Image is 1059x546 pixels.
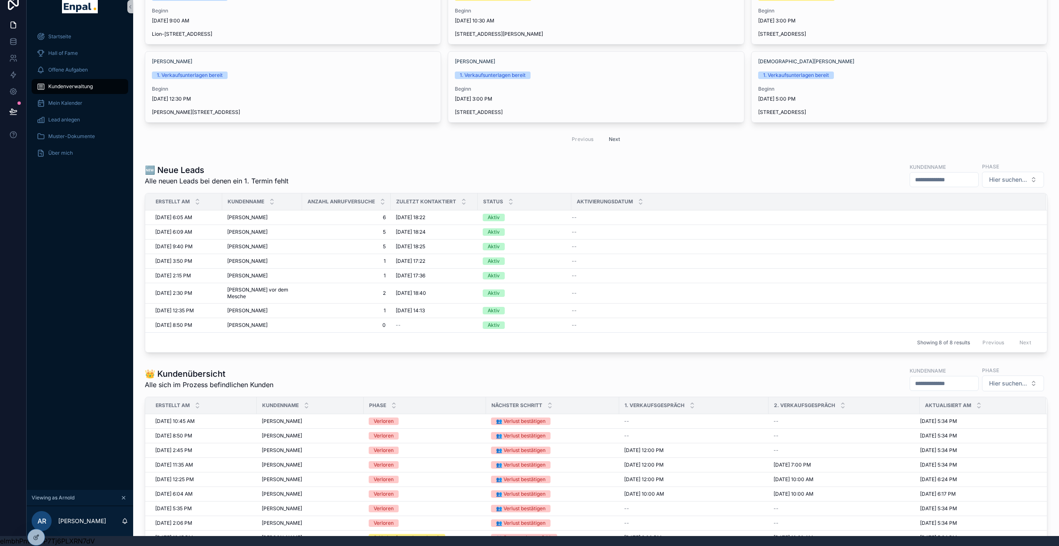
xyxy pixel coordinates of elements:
div: 1. Verkaufsunterlagen bereit [157,72,223,79]
a: 2. Verkaufsunterlagen bereit [369,534,481,541]
a: 1 [307,272,386,279]
span: [PERSON_NAME][STREET_ADDRESS] [152,109,434,116]
a: [DATE] 10:45 AM [155,418,252,425]
span: [DATE] 12:00 PM [624,462,664,468]
a: [DATE] 12:00 PM [624,447,764,454]
span: Beginn [455,7,737,14]
a: -- [774,520,915,526]
a: 5 [307,229,386,235]
a: [PERSON_NAME] [227,272,297,279]
span: [DATE] 5:34 PM [920,447,957,454]
div: Verloren [374,505,394,512]
a: 2 [307,290,386,296]
a: Verloren [369,418,481,425]
span: [DATE] 2:00 PM [624,534,662,541]
a: -- [572,214,1036,221]
a: [PERSON_NAME] [227,307,297,314]
a: Aktiv [483,228,566,236]
div: 👥 Verlust bestätigen [496,418,546,425]
div: 1. Verkaufsunterlagen bereit [460,72,526,79]
span: 1 [307,258,386,264]
span: [STREET_ADDRESS] [455,109,737,116]
a: 👥 Verlust bestätigen [491,418,614,425]
span: Beginn [758,86,1040,92]
span: Erstellt Am [156,402,190,409]
a: -- [572,322,1036,329]
a: 👥 Verlust bestätigen [491,461,614,469]
a: Verloren [369,447,481,454]
span: Beginn [455,86,737,92]
span: [DATE] 11:35 AM [155,462,193,468]
a: -- [572,229,1036,235]
span: -- [624,520,629,526]
span: 2. Verkaufsgespräch [774,402,835,409]
span: Hall of Fame [48,50,78,57]
a: [PERSON_NAME] [227,243,297,250]
span: Offene Aufgaben [48,67,88,73]
a: [PERSON_NAME] vor dem Mesche [227,287,297,300]
span: [DATE] 2:06 PM [155,520,192,526]
span: [DATE] 10:45 AM [155,418,195,425]
span: [PERSON_NAME] [227,258,268,264]
a: [DATE] 5:34 PM [920,505,1036,512]
a: Über mich [32,146,128,161]
a: 👥 Stromrechnung fehlt [491,534,614,541]
a: [DATE] 17:22 [396,258,473,264]
span: [DATE] 6:04 AM [155,491,193,497]
a: -- [774,447,915,454]
a: 5 [307,243,386,250]
span: -- [572,258,577,264]
span: [DATE] 5:35 PM [155,505,192,512]
span: [DATE] 2:15 PM [155,272,191,279]
label: Phase [982,366,999,374]
span: -- [624,505,629,512]
span: [PERSON_NAME] [227,243,268,250]
a: -- [624,432,764,439]
a: [PERSON_NAME] [262,505,359,512]
a: Muster-Dokumente [32,129,128,144]
label: Kundenname [910,163,946,170]
span: [DATE] 18:40 [396,290,426,296]
span: [PERSON_NAME] [455,58,495,65]
div: Aktiv [488,228,500,236]
span: Alle neuen Leads bei denen ein 1. Termin fehlt [145,176,288,186]
a: Aktiv [483,243,566,250]
span: [PERSON_NAME] [262,505,302,512]
a: [DATE] 18:25 [396,243,473,250]
a: -- [774,432,915,439]
span: [PERSON_NAME] [152,58,192,65]
a: [DATE] 5:34 PM [920,432,1036,439]
div: Verloren [374,432,394,440]
span: [DATE] 5:34 PM [920,505,957,512]
div: Verloren [374,461,394,469]
a: Aktiv [483,307,566,314]
a: [DATE] 5:34 PM [920,462,1036,468]
span: [DATE] 10:00 AM [774,476,813,483]
span: Über mich [48,150,73,156]
span: Showing 8 of 8 results [917,339,970,346]
div: Aktiv [488,214,500,221]
span: [DATE] 18:24 [396,229,426,235]
span: Lion-[STREET_ADDRESS] [152,31,434,37]
span: [PERSON_NAME] [262,418,302,425]
span: -- [774,432,779,439]
span: Aktivierungsdatum [577,198,633,205]
a: [DATE] 8:50 PM [155,432,252,439]
span: -- [572,290,577,296]
span: [PERSON_NAME] [227,214,268,221]
a: 1 [307,307,386,314]
span: [DATE] 2:45 PM [155,447,192,454]
span: [PERSON_NAME] [262,432,302,439]
span: Phase [369,402,386,409]
a: Aktiv [483,272,566,279]
div: Aktiv [488,272,500,279]
span: -- [572,322,577,329]
a: [DATE] 14:13 [396,307,473,314]
span: [DATE] 8:50 PM [155,322,192,329]
span: Beginn [758,7,1040,14]
span: [PERSON_NAME] [227,307,268,314]
a: Verloren [369,461,481,469]
label: Phase [982,163,999,170]
div: Aktiv [488,243,500,250]
a: -- [624,520,764,526]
